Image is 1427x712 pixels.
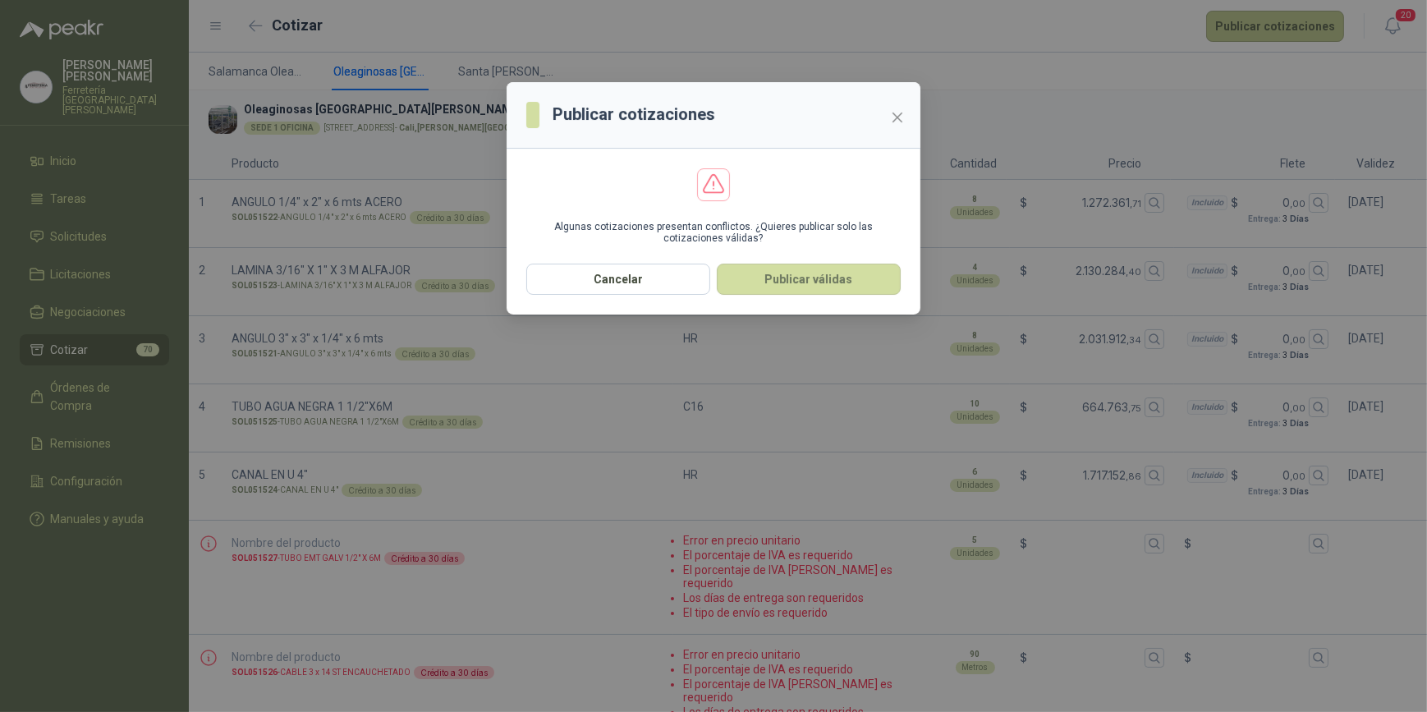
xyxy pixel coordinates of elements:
h3: Publicar cotizaciones [553,102,715,127]
button: Cancelar [526,264,710,295]
button: Close [884,104,911,131]
button: Publicar válidas [717,264,901,295]
span: close [891,111,904,124]
p: Algunas cotizaciones presentan conflictos. ¿Quieres publicar solo las cotizaciones válidas? [526,221,901,244]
